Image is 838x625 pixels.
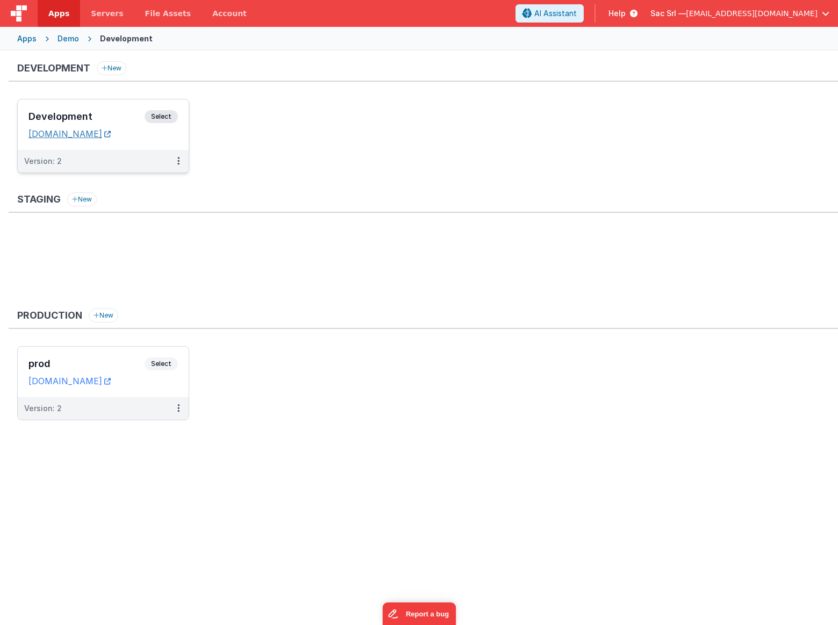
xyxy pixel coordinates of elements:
h3: Staging [17,194,61,205]
a: [DOMAIN_NAME] [28,128,111,139]
span: [EMAIL_ADDRESS][DOMAIN_NAME] [686,8,818,19]
span: Select [145,110,178,123]
button: AI Assistant [515,4,584,23]
span: Apps [48,8,69,19]
span: File Assets [145,8,191,19]
h3: Development [28,111,145,122]
div: Demo [58,33,79,44]
button: Sac Srl — [EMAIL_ADDRESS][DOMAIN_NAME] [650,8,829,19]
button: New [89,308,118,322]
iframe: Marker.io feedback button [382,602,456,625]
span: Help [608,8,626,19]
div: Version: 2 [24,156,62,167]
button: New [67,192,97,206]
div: Development [100,33,153,44]
h3: Production [17,310,82,321]
h3: Development [17,63,90,74]
span: AI Assistant [534,8,577,19]
button: New [97,61,126,75]
a: [DOMAIN_NAME] [28,376,111,386]
span: Select [145,357,178,370]
div: Version: 2 [24,403,62,414]
span: Sac Srl — [650,8,686,19]
span: Servers [91,8,123,19]
div: Apps [17,33,37,44]
h3: prod [28,358,145,369]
